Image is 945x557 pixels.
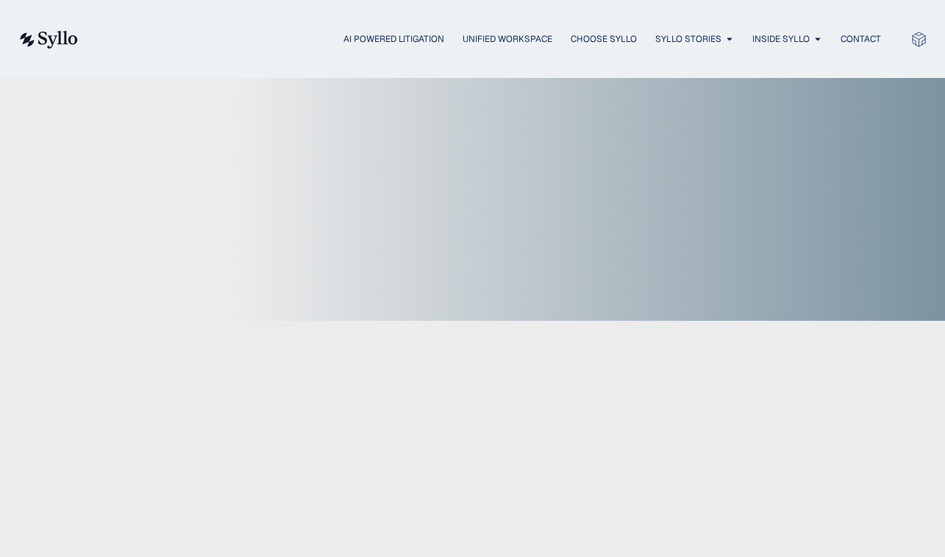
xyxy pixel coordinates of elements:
[571,32,637,46] a: Choose Syllo
[343,32,444,46] a: AI Powered Litigation
[655,32,721,46] a: Syllo Stories
[107,32,881,46] nav: Menu
[107,32,881,46] div: Menu Toggle
[18,31,78,49] img: syllo
[752,32,810,46] a: Inside Syllo
[841,32,881,46] a: Contact
[463,32,552,46] a: Unified Workspace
